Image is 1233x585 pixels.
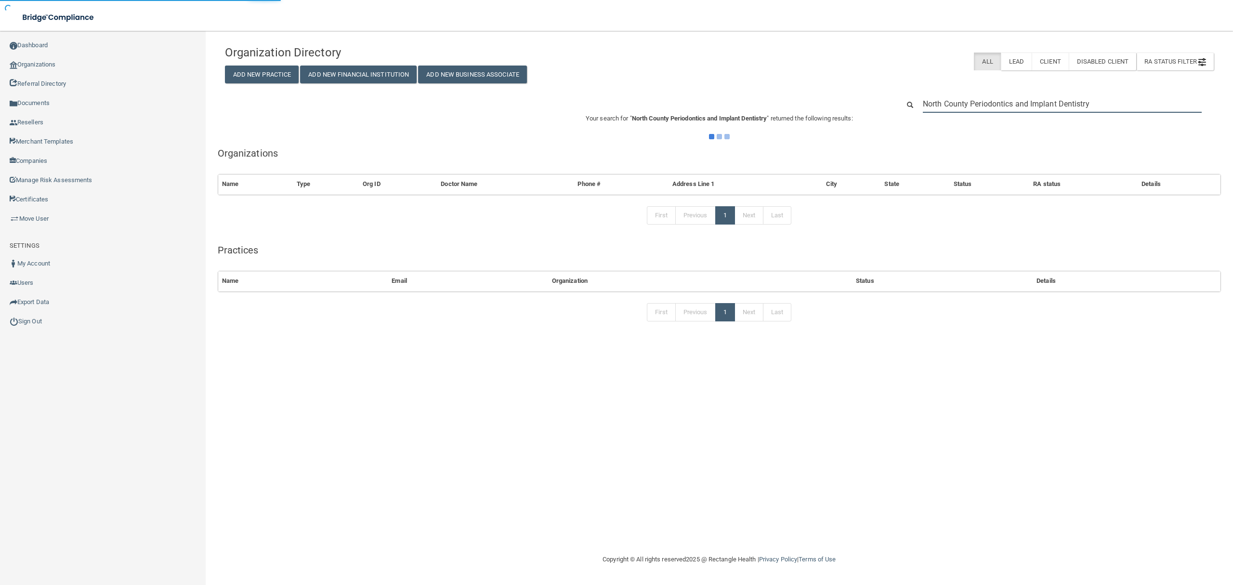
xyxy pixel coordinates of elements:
th: Name [218,271,388,291]
img: ic_user_dark.df1a06c3.png [10,260,17,267]
a: Next [735,303,763,321]
a: Last [763,206,791,225]
a: First [647,303,676,321]
th: Status [852,271,1033,291]
th: Org ID [359,174,437,194]
img: bridge_compliance_login_screen.278c3ca4.svg [14,8,103,27]
th: City [822,174,881,194]
img: ic_dashboard_dark.d01f4a41.png [10,42,17,50]
a: Privacy Policy [759,556,797,563]
img: icon-users.e205127d.png [10,279,17,287]
a: First [647,206,676,225]
th: Email [388,271,548,291]
img: icon-export.b9366987.png [10,298,17,306]
span: North County Periodontics and Implant Dentistry [632,115,767,122]
label: Disabled Client [1069,53,1137,70]
label: All [974,53,1000,70]
button: Add New Business Associate [418,66,527,83]
th: Address Line 1 [669,174,822,194]
p: Your search for " " returned the following results: [218,113,1221,124]
label: Lead [1001,53,1032,70]
label: Client [1032,53,1069,70]
a: Next [735,206,763,225]
a: Previous [675,303,716,321]
img: icon-documents.8dae5593.png [10,100,17,107]
img: ajax-loader.4d491dd7.gif [709,134,730,139]
th: Doctor Name [437,174,574,194]
th: Organization [548,271,852,291]
h5: Practices [218,245,1221,255]
th: Name [218,174,293,194]
a: 1 [715,303,735,321]
th: Details [1138,174,1220,194]
th: Status [950,174,1029,194]
a: 1 [715,206,735,225]
button: Add New Practice [225,66,299,83]
th: State [880,174,949,194]
h5: Organizations [218,148,1221,159]
img: ic_reseller.de258add.png [10,119,17,127]
label: SETTINGS [10,240,39,252]
th: RA status [1029,174,1138,194]
span: RA Status Filter [1144,58,1206,65]
a: Terms of Use [799,556,836,563]
th: Phone # [574,174,668,194]
div: Copyright © All rights reserved 2025 @ Rectangle Health | | [543,544,895,575]
h4: Organization Directory [225,46,545,59]
th: Type [293,174,359,194]
a: Last [763,303,791,321]
button: Add New Financial Institution [300,66,417,83]
img: briefcase.64adab9b.png [10,214,19,224]
input: Search [923,95,1202,113]
img: organization-icon.f8decf85.png [10,61,17,69]
img: icon-filter@2x.21656d0b.png [1198,58,1206,66]
a: Previous [675,206,716,225]
img: ic_power_dark.7ecde6b1.png [10,317,18,326]
th: Details [1033,271,1220,291]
